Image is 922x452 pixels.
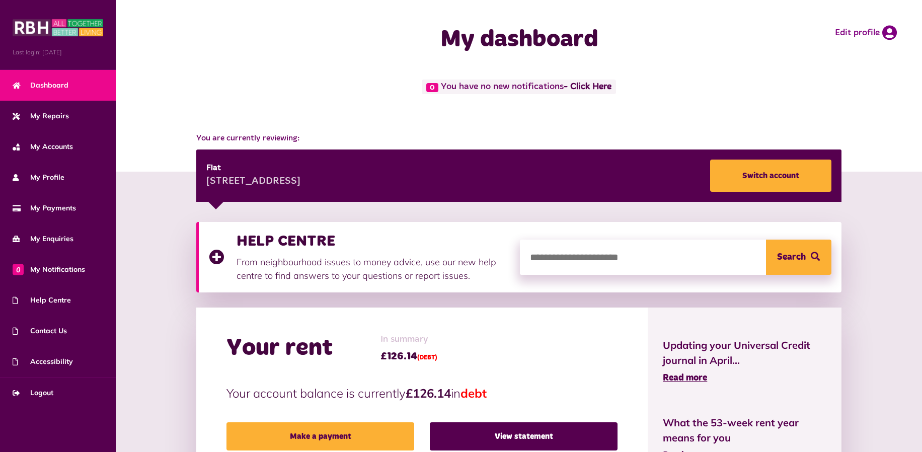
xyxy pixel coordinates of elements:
[13,80,68,91] span: Dashboard
[13,388,53,398] span: Logout
[422,80,616,94] span: You have no new notifications
[426,83,438,92] span: 0
[13,234,73,244] span: My Enquiries
[13,111,69,121] span: My Repairs
[13,264,85,275] span: My Notifications
[380,333,437,346] span: In summary
[13,141,73,152] span: My Accounts
[13,326,67,336] span: Contact Us
[663,373,707,383] span: Read more
[13,48,103,57] span: Last login: [DATE]
[328,25,711,54] h1: My dashboard
[226,334,333,363] h2: Your rent
[710,160,831,192] a: Switch account
[430,422,618,450] a: View statement
[13,18,103,38] img: MyRBH
[380,349,437,364] span: £126.14
[406,386,451,401] strong: £126.14
[663,338,826,368] span: Updating your Universal Credit journal in April...
[226,384,618,402] p: Your account balance is currently in
[13,295,71,306] span: Help Centre
[663,415,826,445] span: What the 53-week rent year means for you
[237,232,510,250] h3: HELP CENTRE
[766,240,831,275] button: Search
[196,132,841,144] span: You are currently reviewing:
[460,386,487,401] span: debt
[13,264,24,275] span: 0
[226,422,414,450] a: Make a payment
[206,162,300,174] div: Flat
[777,240,806,275] span: Search
[564,83,611,92] a: - Click Here
[13,172,64,183] span: My Profile
[13,203,76,213] span: My Payments
[663,338,826,385] a: Updating your Universal Credit journal in April... Read more
[835,25,897,40] a: Edit profile
[237,255,510,282] p: From neighbourhood issues to money advice, use our new help centre to find answers to your questi...
[206,174,300,189] div: [STREET_ADDRESS]
[417,355,437,361] span: (DEBT)
[13,356,73,367] span: Accessibility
